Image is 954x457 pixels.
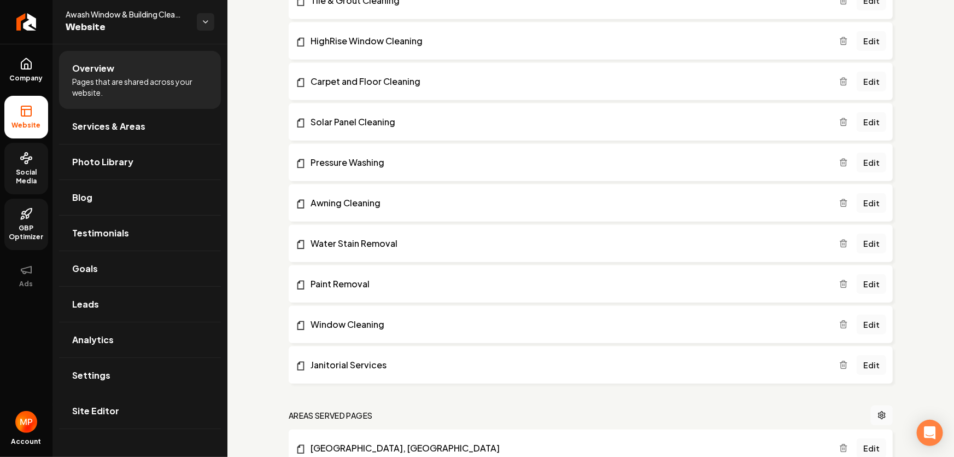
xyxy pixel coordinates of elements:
[72,333,114,346] span: Analytics
[289,410,372,421] h2: Areas Served Pages
[857,31,886,51] a: Edit
[917,420,943,446] div: Open Intercom Messenger
[72,227,129,240] span: Testimonials
[857,355,886,375] a: Edit
[4,254,48,297] button: Ads
[15,411,37,433] button: Open user button
[59,144,221,180] a: Photo Library
[857,153,886,172] a: Edit
[295,237,839,250] a: Water Stain Removal
[59,180,221,215] a: Blog
[4,168,48,186] span: Social Media
[66,9,188,20] span: Awash Window & Building Cleaning Service
[59,322,221,357] a: Analytics
[59,109,221,144] a: Services & Areas
[857,315,886,334] a: Edit
[72,76,208,98] span: Pages that are shared across your website.
[857,234,886,253] a: Edit
[72,369,110,382] span: Settings
[295,115,839,129] a: Solar Panel Cleaning
[72,191,92,204] span: Blog
[4,143,48,194] a: Social Media
[59,216,221,251] a: Testimonials
[72,155,133,169] span: Photo Library
[5,74,48,83] span: Company
[11,437,42,446] span: Account
[857,72,886,91] a: Edit
[295,75,839,88] a: Carpet and Floor Cleaning
[72,262,98,275] span: Goals
[59,251,221,286] a: Goals
[15,411,37,433] img: Miguel Parra
[295,277,839,291] a: Paint Removal
[72,62,114,75] span: Overview
[295,34,839,48] a: HighRise Window Cleaning
[857,274,886,294] a: Edit
[4,199,48,250] a: GBP Optimizer
[59,394,221,429] a: Site Editor
[16,13,37,31] img: Rebolt Logo
[59,358,221,393] a: Settings
[295,442,839,455] a: [GEOGRAPHIC_DATA], [GEOGRAPHIC_DATA]
[295,156,839,169] a: Pressure Washing
[72,120,145,133] span: Services & Areas
[4,49,48,91] a: Company
[72,298,99,311] span: Leads
[295,196,839,210] a: Awning Cleaning
[8,121,45,130] span: Website
[857,193,886,213] a: Edit
[4,224,48,241] span: GBP Optimizer
[15,280,38,288] span: Ads
[72,404,119,418] span: Site Editor
[59,287,221,322] a: Leads
[66,20,188,35] span: Website
[857,112,886,132] a: Edit
[295,318,839,331] a: Window Cleaning
[295,358,839,372] a: Janitorial Services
